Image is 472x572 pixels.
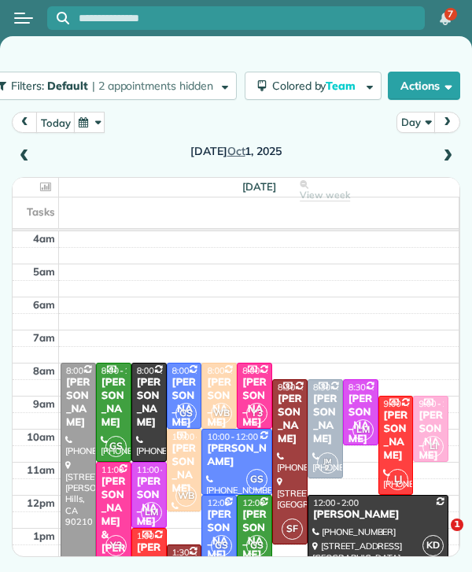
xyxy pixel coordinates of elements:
div: [PERSON_NAME] [101,376,127,430]
span: 10:00 - 12:00 [207,431,258,442]
span: 10:00 - 12:30 [172,431,223,442]
span: View week [300,189,350,201]
span: LJ [387,469,408,490]
div: [PERSON_NAME] [277,393,303,446]
span: 8:30 - 10:30 [348,382,394,393]
span: Tasks [27,205,55,218]
span: 8:00 - 11:00 [101,365,147,376]
button: Actions [388,72,460,100]
div: [PERSON_NAME] [206,376,232,430]
span: GS [175,403,197,424]
span: | 2 appointments hidden [92,79,213,93]
span: 12:00 - 2:00 [242,497,288,508]
span: 9:00 - 11:00 [419,398,464,409]
div: [PERSON_NAME] & [PERSON_NAME] [171,376,197,496]
span: Y3 [246,403,267,424]
div: [PERSON_NAME] [383,409,409,463]
span: 12:00 - 2:00 [313,497,359,508]
iframe: Intercom live chat [419,518,456,556]
small: 2 [318,461,337,476]
span: Default [47,79,89,93]
button: prev [12,112,38,133]
span: Oct [227,144,245,158]
span: WB [211,403,232,424]
span: WB [175,485,197,507]
div: [PERSON_NAME] [171,442,197,496]
nav: Main [422,1,472,35]
div: 7 unread notifications [429,2,462,36]
span: [DATE] [242,180,276,193]
span: 11am [27,463,55,476]
div: [PERSON_NAME] [206,442,267,469]
span: 8:30 - 11:30 [313,382,359,393]
div: [PERSON_NAME] - [GEOGRAPHIC_DATA] [348,393,374,526]
span: 9am [33,397,55,410]
span: Colored by [272,79,361,93]
span: GS [211,535,232,556]
span: 8am [33,364,55,377]
span: 7am [33,331,55,344]
span: LM [352,419,374,441]
div: [PERSON_NAME] [242,376,267,430]
span: 8:00 - 11:00 [137,365,183,376]
button: Open menu [14,9,33,27]
span: Y3 [105,535,127,556]
span: 8:00 - 10:00 [207,365,253,376]
span: 8:00 - 4:00 [66,365,107,376]
span: GS [246,535,267,556]
span: 4am [33,232,55,245]
span: 7 [448,8,453,20]
span: JM [323,456,331,465]
button: Day [396,112,436,133]
span: 8:00 - 10:00 [172,365,218,376]
span: 12:00 - 2:00 [207,497,253,508]
span: 8:30 - 1:30 [278,382,319,393]
span: 5am [33,265,55,278]
span: LM [141,502,162,523]
span: LI [422,436,444,457]
span: Filters: [11,79,44,93]
button: Focus search [47,12,69,24]
h2: [DATE] 1, 2025 [39,146,433,157]
span: Team [326,79,358,93]
span: 8:00 - 10:00 [242,365,288,376]
span: GS [246,469,267,490]
div: [PERSON_NAME] [136,475,162,529]
svg: Focus search [57,12,69,24]
span: 12pm [27,496,55,509]
span: GS [105,436,127,457]
div: [PERSON_NAME] [242,508,267,562]
span: 10am [27,430,55,443]
div: [PERSON_NAME] [65,376,91,430]
span: 11:00 - 1:00 [137,464,183,475]
span: 6am [33,298,55,311]
button: next [434,112,460,133]
button: Colored byTeam [245,72,382,100]
div: [PERSON_NAME] [418,409,444,463]
div: [PERSON_NAME] [206,508,232,562]
span: 11:00 - 2:00 [101,464,147,475]
button: today [36,112,76,133]
div: [PERSON_NAME] [312,393,338,446]
span: 1:00 - 4:00 [137,530,178,541]
span: 1 [451,518,463,531]
div: [PERSON_NAME] [312,508,444,522]
span: 1:30 - 3:30 [172,547,213,558]
span: 1pm [33,530,55,542]
span: SF [282,518,303,540]
div: [PERSON_NAME] [136,376,162,430]
span: 9:00 - 12:00 [384,398,430,409]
